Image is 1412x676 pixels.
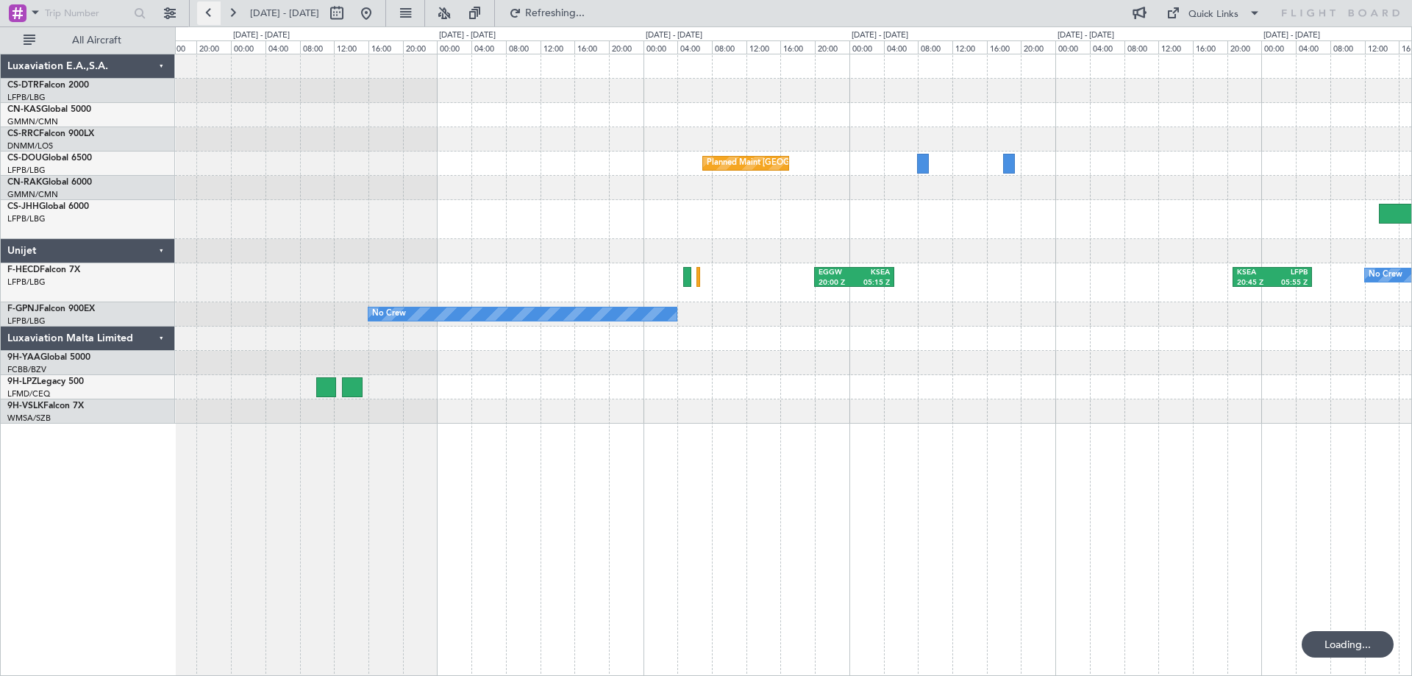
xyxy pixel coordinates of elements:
[1302,631,1394,658] div: Loading...
[7,364,46,375] a: FCBB/BZV
[7,129,94,138] a: CS-RRCFalcon 900LX
[7,92,46,103] a: LFPB/LBG
[1365,40,1399,54] div: 12:00
[1090,40,1124,54] div: 04:00
[16,29,160,52] button: All Aircraft
[231,40,265,54] div: 00:00
[1237,268,1272,278] div: KSEA
[7,377,84,386] a: 9H-LPZLegacy 500
[780,40,815,54] div: 16:00
[815,40,849,54] div: 20:00
[7,266,80,274] a: F-HECDFalcon 7X
[7,81,39,90] span: CS-DTR
[1330,40,1365,54] div: 08:00
[7,165,46,176] a: LFPB/LBG
[643,40,678,54] div: 00:00
[1237,278,1272,288] div: 20:45 Z
[646,29,702,42] div: [DATE] - [DATE]
[819,278,854,288] div: 20:00 Z
[1193,40,1227,54] div: 16:00
[334,40,368,54] div: 12:00
[707,152,938,174] div: Planned Maint [GEOGRAPHIC_DATA] ([GEOGRAPHIC_DATA])
[541,40,575,54] div: 12:00
[7,377,37,386] span: 9H-LPZ
[439,29,496,42] div: [DATE] - [DATE]
[609,40,643,54] div: 20:00
[7,178,92,187] a: CN-RAKGlobal 6000
[368,40,403,54] div: 16:00
[1296,40,1330,54] div: 04:00
[403,40,438,54] div: 20:00
[1188,7,1238,22] div: Quick Links
[45,2,129,24] input: Trip Number
[233,29,290,42] div: [DATE] - [DATE]
[300,40,335,54] div: 08:00
[7,402,84,410] a: 9H-VSLKFalcon 7X
[7,154,92,163] a: CS-DOUGlobal 6500
[1124,40,1159,54] div: 08:00
[7,402,43,410] span: 9H-VSLK
[1158,40,1193,54] div: 12:00
[712,40,746,54] div: 08:00
[7,266,40,274] span: F-HECD
[7,140,53,152] a: DNMM/LOS
[7,353,40,362] span: 9H-YAA
[677,40,712,54] div: 04:00
[1369,264,1402,286] div: No Crew
[854,278,889,288] div: 05:15 Z
[746,40,781,54] div: 12:00
[987,40,1021,54] div: 16:00
[7,213,46,224] a: LFPB/LBG
[1272,278,1308,288] div: 05:55 Z
[1021,40,1055,54] div: 20:00
[1159,1,1268,25] button: Quick Links
[7,81,89,90] a: CS-DTRFalcon 2000
[854,268,889,278] div: KSEA
[7,129,39,138] span: CS-RRC
[852,29,908,42] div: [DATE] - [DATE]
[7,413,51,424] a: WMSA/SZB
[7,316,46,327] a: LFPB/LBG
[265,40,300,54] div: 04:00
[884,40,919,54] div: 04:00
[506,40,541,54] div: 08:00
[1227,40,1262,54] div: 20:00
[1272,268,1308,278] div: LFPB
[471,40,506,54] div: 04:00
[918,40,952,54] div: 08:00
[372,303,406,325] div: No Crew
[7,388,50,399] a: LFMD/CEQ
[952,40,987,54] div: 12:00
[1055,40,1090,54] div: 00:00
[1263,29,1320,42] div: [DATE] - [DATE]
[7,305,95,313] a: F-GPNJFalcon 900EX
[7,178,42,187] span: CN-RAK
[849,40,884,54] div: 00:00
[502,1,591,25] button: Refreshing...
[7,105,41,114] span: CN-KAS
[196,40,231,54] div: 20:00
[1058,29,1114,42] div: [DATE] - [DATE]
[7,202,89,211] a: CS-JHHGlobal 6000
[7,105,91,114] a: CN-KASGlobal 5000
[38,35,155,46] span: All Aircraft
[7,154,42,163] span: CS-DOU
[7,202,39,211] span: CS-JHH
[7,277,46,288] a: LFPB/LBG
[250,7,319,20] span: [DATE] - [DATE]
[163,40,197,54] div: 16:00
[7,116,58,127] a: GMMN/CMN
[7,353,90,362] a: 9H-YAAGlobal 5000
[819,268,854,278] div: EGGW
[1261,40,1296,54] div: 00:00
[524,8,586,18] span: Refreshing...
[7,305,39,313] span: F-GPNJ
[574,40,609,54] div: 16:00
[7,189,58,200] a: GMMN/CMN
[437,40,471,54] div: 00:00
